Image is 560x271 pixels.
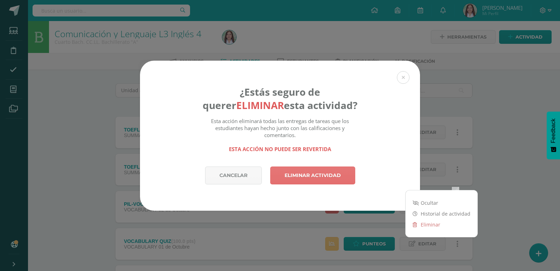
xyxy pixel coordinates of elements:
[406,197,477,208] a: Ocultar
[236,99,284,112] strong: eliminar
[550,118,556,143] span: Feedback
[547,111,560,159] button: Feedback - Mostrar encuesta
[406,208,477,219] a: Historial de actividad
[270,167,355,184] a: Eliminar actividad
[203,85,358,112] h4: ¿Estás seguro de querer esta actividad?
[229,145,331,153] strong: Esta acción no puede ser revertida
[205,167,262,184] a: Cancelar
[203,117,358,153] div: Esta acción eliminará todas las entregas de tareas que los estudiantes hayan hecho junto con las ...
[406,219,477,230] a: Eliminar
[397,71,409,84] button: Close (Esc)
